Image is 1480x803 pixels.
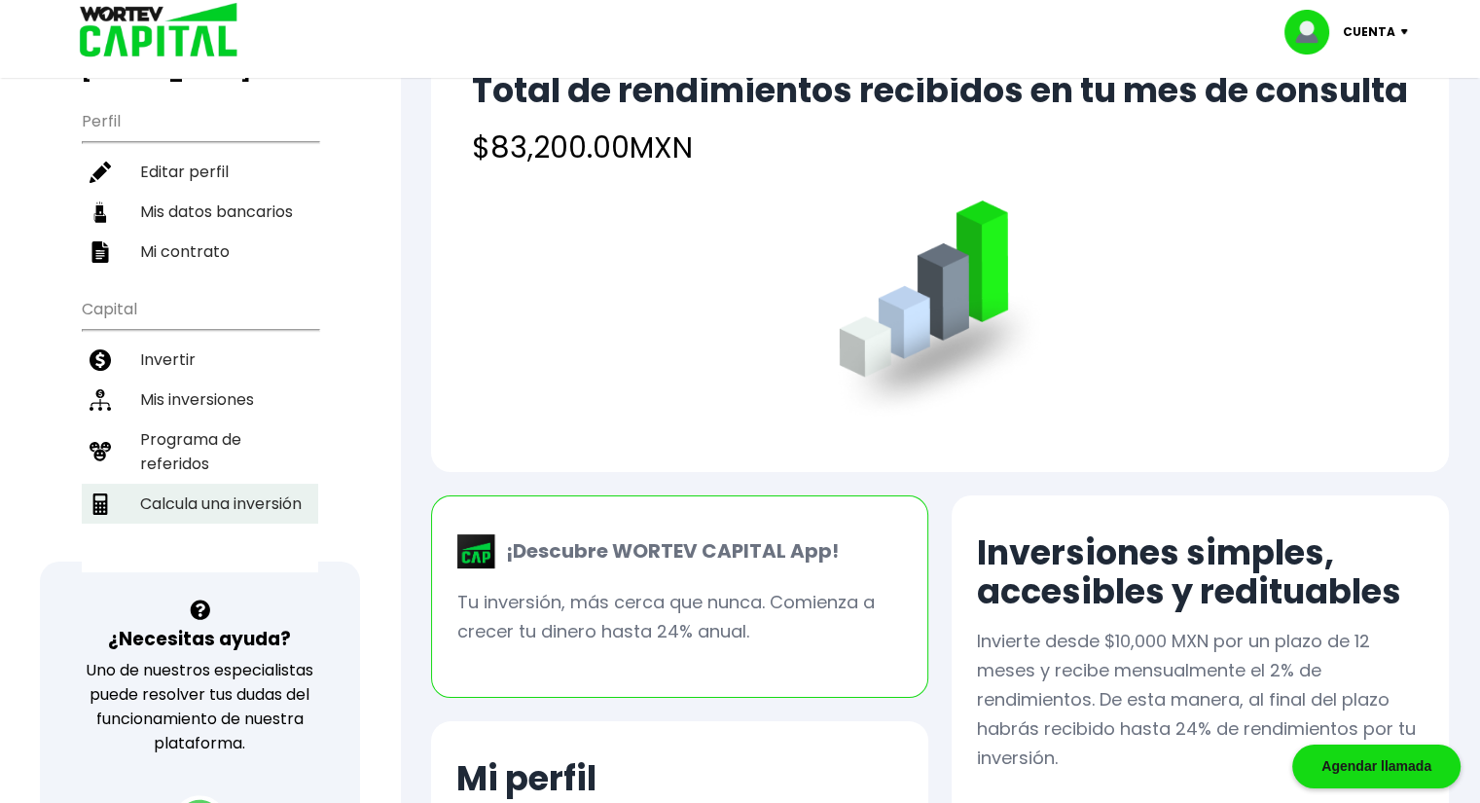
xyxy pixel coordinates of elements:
[1343,18,1395,47] p: Cuenta
[82,99,318,272] ul: Perfil
[90,493,111,515] img: calculadora-icon.17d418c4.svg
[82,35,318,84] h3: Buen día,
[830,201,1051,421] img: grafica.516fef24.png
[82,232,318,272] a: Mi contrato
[82,380,318,420] a: Mis inversiones
[90,389,111,411] img: inversiones-icon.6695dc30.svg
[82,287,318,572] ul: Capital
[82,484,318,524] a: Calcula una inversión
[457,588,902,646] p: Tu inversión, más cerca que nunca. Comienza a crecer tu dinero hasta 24% anual.
[472,71,1408,110] h2: Total de rendimientos recibidos en tu mes de consulta
[977,533,1424,611] h2: Inversiones simples, accesibles y redituables
[90,201,111,223] img: datos-icon.10cf9172.svg
[108,625,291,653] h3: ¿Necesitas ayuda?
[456,759,596,798] h2: Mi perfil
[90,241,111,263] img: contrato-icon.f2db500c.svg
[90,441,111,462] img: recomiendanos-icon.9b8e9327.svg
[1284,10,1343,55] img: profile-image
[82,340,318,380] a: Invertir
[82,420,318,484] a: Programa de referidos
[977,627,1424,773] p: Invierte desde $10,000 MXN por un plazo de 12 meses y recibe mensualmente el 2% de rendimientos. ...
[1395,29,1422,35] img: icon-down
[496,536,839,566] p: ¡Descubre WORTEV CAPITAL App!
[90,162,111,183] img: editar-icon.952d3147.svg
[90,349,111,371] img: invertir-icon.b3b967d7.svg
[472,126,1408,169] h4: $83,200.00 MXN
[82,152,318,192] a: Editar perfil
[82,192,318,232] a: Mis datos bancarios
[457,534,496,569] img: wortev-capital-app-icon
[65,658,335,755] p: Uno de nuestros especialistas puede resolver tus dudas del funcionamiento de nuestra plataforma.
[1292,745,1461,788] div: Agendar llamada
